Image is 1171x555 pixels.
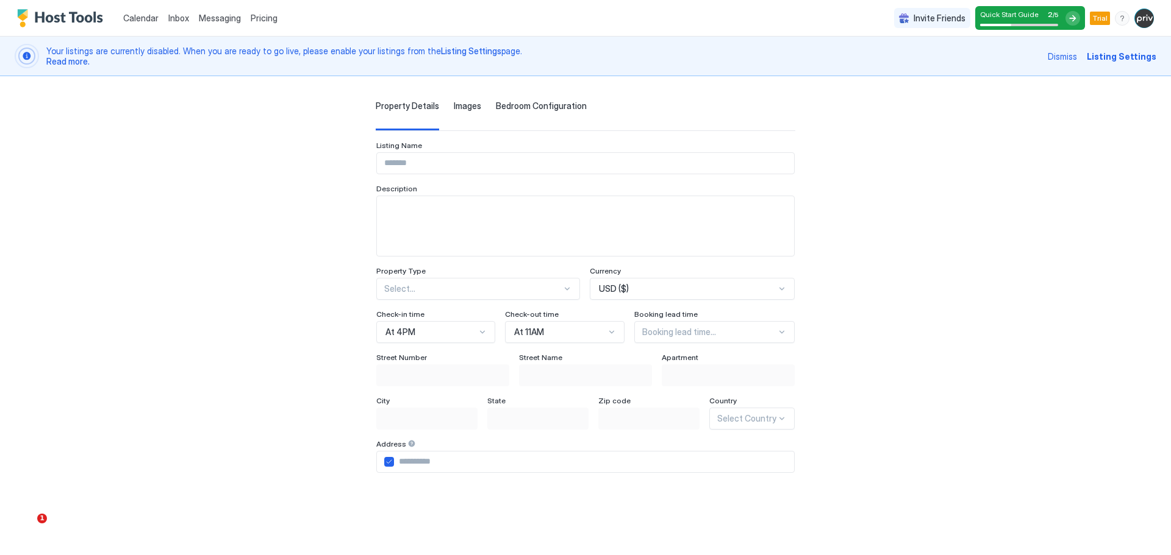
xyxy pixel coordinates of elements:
span: Country [709,396,737,405]
div: Dismiss [1048,50,1077,63]
a: Read more. [46,56,90,66]
input: Input Field [520,365,651,386]
span: Address [376,439,406,448]
textarea: Input Field [377,196,794,256]
span: Check-in time [376,309,424,319]
span: State [487,396,506,405]
span: Property Type [376,266,426,275]
span: Quick Start Guide [980,10,1039,19]
span: Calendar [123,13,159,23]
span: Street Name [519,353,562,362]
div: menu [1115,11,1130,26]
input: Input Field [662,365,794,386]
span: Booking lead time [634,309,698,319]
input: Input Field [377,153,794,174]
span: Description [376,184,417,193]
input: Input Field [377,365,509,386]
input: Input Field [394,451,794,472]
span: USD ($) [599,283,629,294]
a: Messaging [199,12,241,24]
span: 2 [1048,10,1053,19]
a: Inbox [168,12,189,24]
span: Inbox [168,13,189,23]
span: Apartment [662,353,698,362]
a: Host Tools Logo [17,9,109,27]
iframe: Intercom live chat [12,514,41,543]
span: Messaging [199,13,241,23]
span: Property Details [376,101,439,111]
span: Zip code [598,396,631,405]
span: At 11AM [514,327,544,338]
input: Input Field [599,408,699,429]
span: / 5 [1053,11,1058,19]
input: Input Field [488,408,588,429]
span: At 4PM [385,327,415,338]
span: Street Number [376,353,427,362]
span: Invite Friends [914,13,965,24]
a: Listing Settings [441,46,501,56]
span: Images [454,101,481,111]
span: 1 [37,514,47,523]
span: Your listings are currently disabled. When you are ready to go live, please enable your listings ... [46,46,1040,67]
span: Pricing [251,13,278,24]
div: User profile [1134,9,1154,28]
input: Input Field [377,408,477,429]
div: airbnbAddress [384,457,394,467]
span: Bedroom Configuration [496,101,587,111]
span: Listing Name [376,141,422,150]
span: Check-out time [505,309,559,319]
span: Trial [1092,13,1108,24]
span: Currency [590,266,621,275]
span: City [376,396,390,405]
div: Listing Settings [1087,50,1156,63]
a: Calendar [123,12,159,24]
